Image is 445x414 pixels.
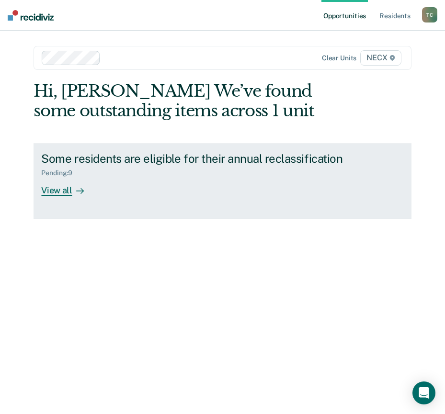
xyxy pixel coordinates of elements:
[412,381,435,404] div: Open Intercom Messenger
[34,144,411,219] a: Some residents are eligible for their annual reclassificationPending:9View all
[41,169,80,177] div: Pending : 9
[422,7,437,22] button: TC
[360,50,401,66] span: NECX
[322,54,357,62] div: Clear units
[41,177,95,196] div: View all
[41,152,377,166] div: Some residents are eligible for their annual reclassification
[34,81,335,121] div: Hi, [PERSON_NAME] We’ve found some outstanding items across 1 unit
[422,7,437,22] div: T C
[8,10,54,21] img: Recidiviz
